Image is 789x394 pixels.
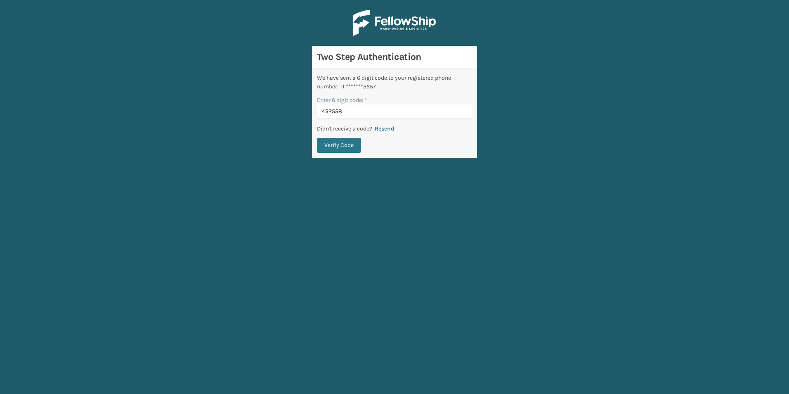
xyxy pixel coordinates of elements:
button: Verify Code [317,138,361,153]
h3: Two Step Authentication [317,51,472,63]
button: Resend [372,125,397,133]
div: We have sent a 6 digit code to your registered phone number: +1 *******5557 [317,74,472,91]
p: Didn't receive a code? [317,124,372,133]
img: Logo [353,10,436,36]
label: Enter 6 digit code: [317,96,367,104]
